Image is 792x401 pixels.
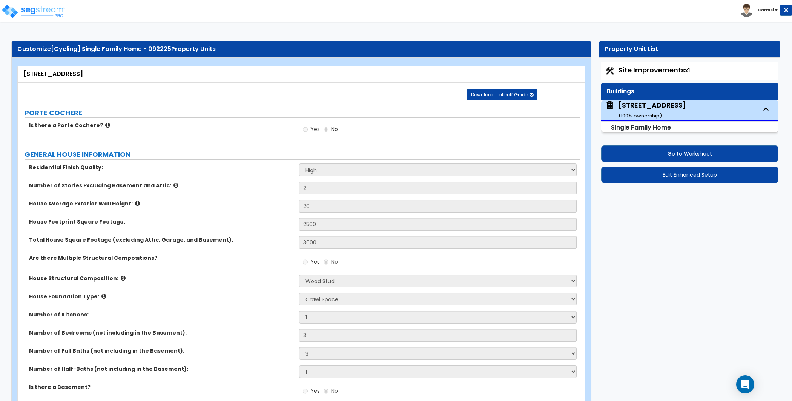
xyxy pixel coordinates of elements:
div: [STREET_ADDRESS] [619,100,686,120]
span: No [331,125,338,133]
div: [STREET_ADDRESS] [23,70,579,79]
img: Construction.png [605,66,615,76]
label: Number of Kitchens: [29,311,293,318]
i: click for more info! [105,122,110,128]
img: avatar.png [740,4,753,17]
label: Residential Finish Quality: [29,163,293,171]
span: Yes [310,258,320,265]
i: click for more info! [101,293,106,299]
label: House Foundation Type: [29,293,293,300]
i: click for more info! [173,182,178,188]
small: Single Family Home [611,123,671,132]
button: Download Takeoff Guide [467,89,537,100]
span: Yes [310,125,320,133]
input: Yes [303,258,308,266]
input: No [324,125,328,134]
span: Download Takeoff Guide [471,91,528,98]
i: click for more info! [135,200,140,206]
input: No [324,387,328,395]
input: No [324,258,328,266]
label: Number of Bedrooms (not including in the Basement): [29,329,293,336]
button: Go to Worksheet [601,145,778,162]
label: House Average Exterior Wall Height: [29,200,293,207]
label: PORTE COCHERE [25,108,580,118]
b: Carmel [758,7,774,13]
label: Is there a Basement? [29,383,293,391]
small: ( 100 % ownership) [619,112,662,119]
img: logo_pro_r.png [1,4,65,19]
label: Number of Stories Excluding Basement and Attic: [29,182,293,189]
label: Total House Square Footage (excluding Attic, Garage, and Basement): [29,236,293,244]
img: building.svg [605,100,615,110]
span: [Cycling] Single Family Home - 092225 [51,45,171,53]
input: Yes [303,125,308,134]
div: Buildings [607,87,773,96]
label: House Structural Composition: [29,275,293,282]
span: No [331,387,338,395]
small: x1 [685,66,690,74]
span: Site Improvements [619,65,690,75]
div: Property Unit List [605,45,775,54]
div: Customize Property Units [17,45,585,54]
label: Number of Half-Baths (not including in the Basement): [29,365,293,373]
div: Open Intercom Messenger [736,375,754,393]
button: Edit Enhanced Setup [601,167,778,183]
label: Are there Multiple Structural Compositions? [29,254,293,262]
label: GENERAL HOUSE INFORMATION [25,150,580,159]
span: Yes [310,387,320,395]
label: House Footprint Square Footage: [29,218,293,225]
input: Yes [303,387,308,395]
span: No [331,258,338,265]
label: Number of Full Baths (not including in the Basement): [29,347,293,355]
label: Is there a Porte Cochere? [29,122,293,129]
span: 25 Nighthawk Dr, Aspen, CO 81611 [605,100,686,120]
i: click for more info! [121,275,126,281]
